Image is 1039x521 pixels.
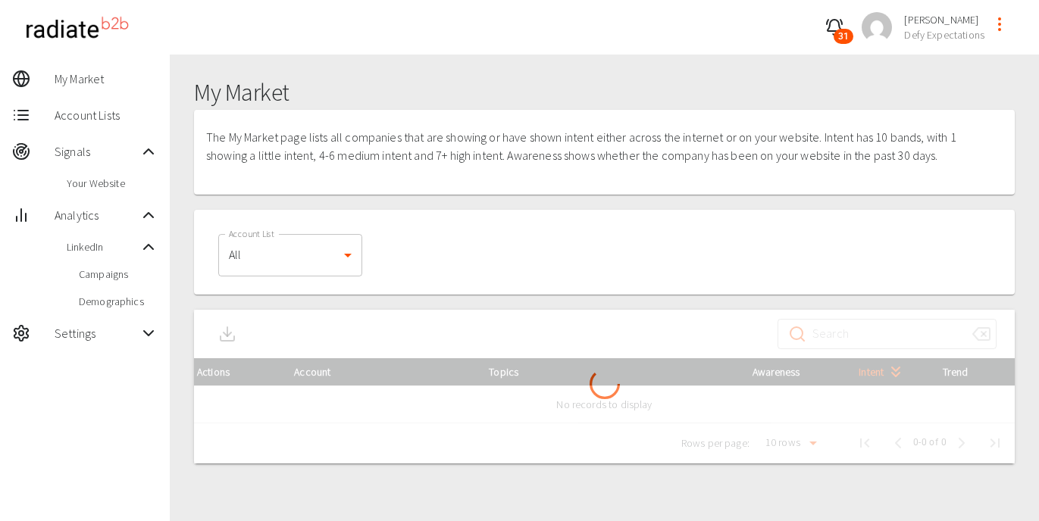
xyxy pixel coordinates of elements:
span: Defy Expectations [904,27,984,42]
button: 31 [819,12,850,42]
label: Account List [229,227,274,240]
span: Campaigns [79,267,158,282]
div: All [218,234,362,276]
span: Account Lists [55,106,158,124]
span: 31 [834,29,853,44]
p: The My Market page lists all companies that are showing or have shown intent either across the in... [206,128,984,164]
span: Signals [55,142,139,161]
span: LinkedIn [67,239,139,254]
img: radiateb2b_logo_black.png [18,11,136,45]
span: Demographics [79,294,158,309]
span: My Market [55,70,158,88]
span: Analytics [55,206,139,224]
button: profile-menu [984,9,1015,39]
h1: My Market [194,79,1015,107]
span: Settings [55,324,139,342]
span: [PERSON_NAME] [904,12,984,27]
span: Your Website [67,176,158,191]
img: 3ed7017d23693caf59a495cd2f4244b3 [862,12,892,42]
